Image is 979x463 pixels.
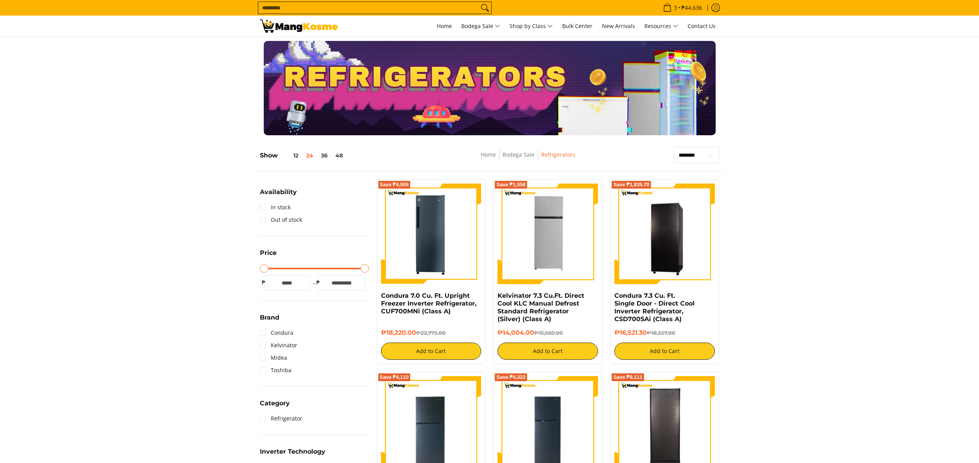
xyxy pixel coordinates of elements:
h6: ₱14,004.00 [497,329,598,337]
button: Add to Cart [614,343,715,360]
a: Out of stock [260,214,302,226]
span: Availability [260,189,297,195]
span: ₱44,636 [680,5,703,11]
span: Price [260,250,277,256]
summary: Open [260,449,325,461]
a: In stock [260,201,291,214]
a: Refrigerators [541,151,575,158]
span: Save ₱1,835.70 [613,182,649,187]
span: Brand [260,315,279,321]
a: New Arrivals [598,16,639,37]
a: Bodega Sale [503,151,534,158]
a: Condura 7.3 Cu. Ft. Single Door - Direct Cool Inverter Refrigerator, CSD700SAi (Class A) [614,292,695,323]
del: ₱18,357.00 [647,330,675,336]
summary: Open [260,315,279,327]
button: Add to Cart [497,343,598,360]
span: Save ₱4,322 [496,375,526,380]
span: Shop by Class [510,21,553,31]
h6: ₱16,521.30 [614,329,715,337]
span: Save ₱4,555 [380,182,409,187]
del: ₱22,775.00 [416,330,446,336]
img: Kelvinator 7.3 Cu.Ft. Direct Cool KLC Manual Defrost Standard Refrigerator (Silver) (Class A) [497,184,598,284]
a: Home [433,16,456,37]
button: Add to Cart [381,343,482,360]
span: Save ₱9,111 [613,375,642,380]
a: Contact Us [684,16,720,37]
button: 36 [317,152,332,159]
a: Home [481,151,496,158]
span: Resources [644,21,678,31]
summary: Open [260,189,297,201]
summary: Open [260,250,277,262]
a: Resources [640,16,682,37]
del: ₱15,560.00 [534,330,563,336]
a: Condura 7.0 Cu. Ft. Upright Freezer Inverter Refrigerator, CUF700MNi (Class A) [381,292,476,315]
nav: Main Menu [346,16,720,37]
span: Save ₱4,110 [380,375,409,380]
span: Inverter Technology [260,449,325,455]
a: Refrigerator [260,412,302,425]
a: Shop by Class [506,16,557,37]
span: Category [260,400,290,406]
span: Bulk Center [562,22,593,30]
img: Condura 7.0 Cu. Ft. Upright Freezer Inverter Refrigerator, CUF700MNi (Class A) [381,184,482,284]
span: Save ₱1,556 [496,182,526,187]
img: Condura 7.3 Cu. Ft. Single Door - Direct Cool Inverter Refrigerator, CSD700SAi (Class A) [614,185,715,283]
nav: Breadcrumbs [424,150,632,168]
span: ₱ [260,279,268,286]
a: Kelvinator [260,339,297,352]
img: Bodega Sale Refrigerator l Mang Kosme: Home Appliances Warehouse Sale [260,19,338,33]
a: Bulk Center [558,16,596,37]
span: Bodega Sale [461,21,500,31]
span: New Arrivals [602,22,635,30]
span: Contact Us [688,22,716,30]
button: 48 [332,152,347,159]
a: Toshiba [260,364,291,376]
button: Search [479,2,491,14]
summary: Open [260,400,290,412]
a: Kelvinator 7.3 Cu.Ft. Direct Cool KLC Manual Defrost Standard Refrigerator (Silver) (Class A) [497,292,584,323]
h6: ₱18,220.00 [381,329,482,337]
span: • [661,4,704,12]
a: Condura [260,327,293,339]
h5: Show [260,152,347,159]
span: ₱ [314,279,322,286]
a: Bodega Sale [457,16,504,37]
span: 3 [673,5,678,11]
button: 24 [302,152,317,159]
a: Midea [260,352,287,364]
span: Home [437,22,452,30]
button: 12 [278,152,302,159]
